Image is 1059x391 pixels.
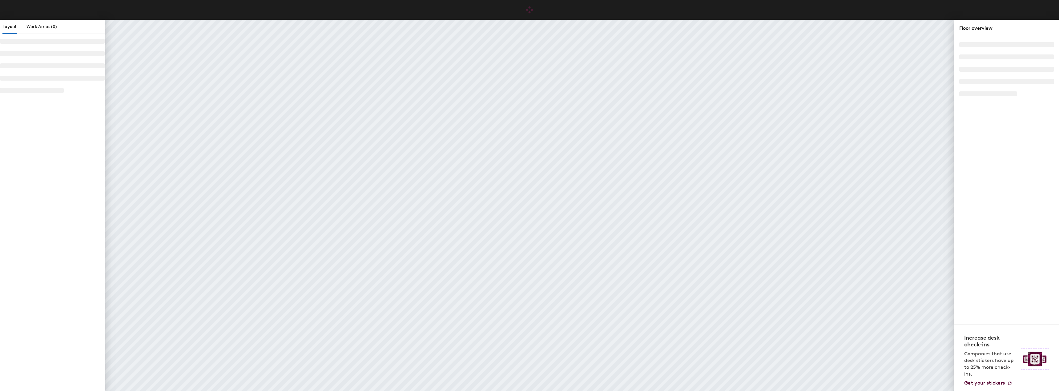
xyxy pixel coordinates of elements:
div: Floor overview [959,25,1054,32]
h4: Increase desk check-ins [964,334,1017,348]
img: Sticker logo [1021,349,1049,369]
span: Work Areas (0) [26,24,57,29]
span: Layout [2,24,17,29]
a: Get your stickers [964,380,1012,386]
span: Get your stickers [964,380,1005,386]
p: Companies that use desk stickers have up to 25% more check-ins. [964,350,1017,377]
